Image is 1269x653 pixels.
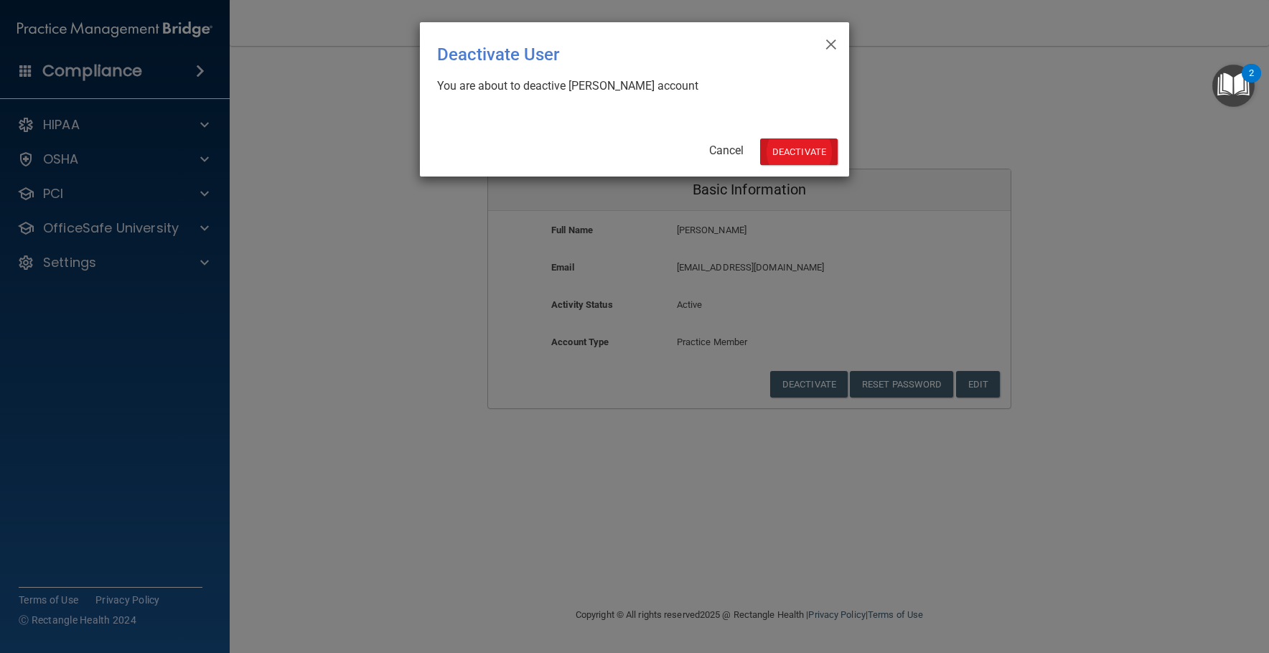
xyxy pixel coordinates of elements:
[1021,551,1252,609] iframe: Drift Widget Chat Controller
[825,28,838,57] span: ×
[437,34,773,75] div: Deactivate User
[1212,65,1255,107] button: Open Resource Center, 2 new notifications
[709,144,744,157] a: Cancel
[760,138,838,165] button: Deactivate
[437,78,820,94] div: You are about to deactive [PERSON_NAME] account
[1249,73,1254,92] div: 2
